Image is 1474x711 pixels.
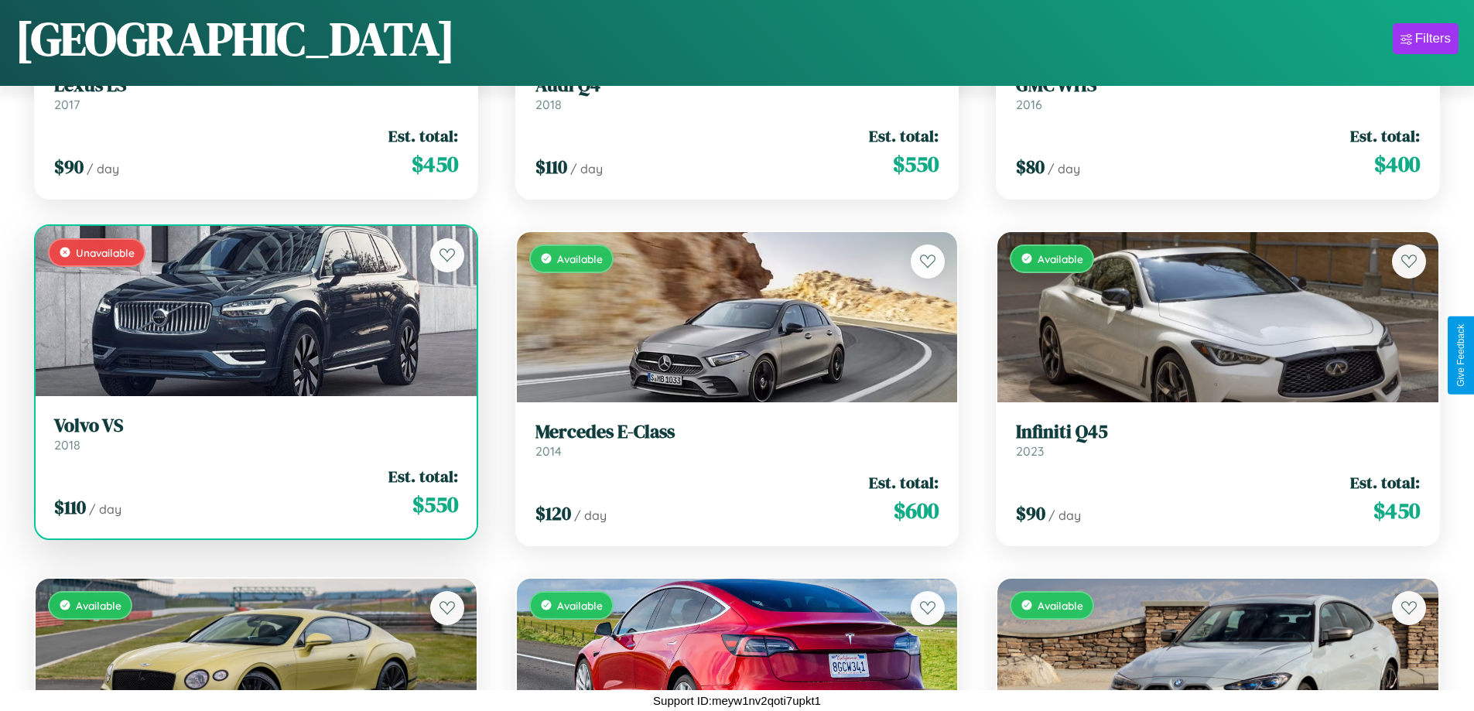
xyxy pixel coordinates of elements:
div: Filters [1415,31,1451,46]
a: Lexus LS2017 [54,74,458,112]
span: / day [87,161,119,176]
span: $ 90 [54,154,84,179]
span: Est. total: [1350,125,1420,147]
span: $ 110 [54,494,86,520]
h3: GMC WHS [1016,74,1420,97]
span: $ 80 [1016,154,1045,179]
h3: Mercedes E-Class [535,421,939,443]
span: $ 450 [1373,495,1420,526]
a: Volvo VS2018 [54,415,458,453]
span: $ 550 [893,149,939,179]
span: Available [557,599,603,612]
span: 2016 [1016,97,1042,112]
span: Est. total: [388,465,458,487]
span: Est. total: [869,471,939,494]
button: Filters [1393,23,1459,54]
span: $ 110 [535,154,567,179]
span: Available [1038,252,1083,265]
span: 2018 [54,437,80,453]
a: Infiniti Q452023 [1016,421,1420,459]
span: $ 450 [412,149,458,179]
span: Est. total: [1350,471,1420,494]
span: Est. total: [869,125,939,147]
h3: Audi Q4 [535,74,939,97]
h3: Lexus LS [54,74,458,97]
h3: Volvo VS [54,415,458,437]
a: Audi Q42018 [535,74,939,112]
span: 2014 [535,443,562,459]
span: Available [76,599,121,612]
span: $ 550 [412,489,458,520]
span: $ 600 [894,495,939,526]
span: / day [570,161,603,176]
span: 2017 [54,97,80,112]
div: Give Feedback [1455,324,1466,387]
span: $ 120 [535,501,571,526]
span: / day [1048,161,1080,176]
a: Mercedes E-Class2014 [535,421,939,459]
span: / day [574,508,607,523]
span: 2018 [535,97,562,112]
span: / day [89,501,121,517]
span: Available [557,252,603,265]
span: 2023 [1016,443,1044,459]
h1: [GEOGRAPHIC_DATA] [15,7,455,70]
p: Support ID: meyw1nv2qoti7upkt1 [653,690,821,711]
span: $ 400 [1374,149,1420,179]
span: $ 90 [1016,501,1045,526]
span: / day [1048,508,1081,523]
span: Available [1038,599,1083,612]
a: GMC WHS2016 [1016,74,1420,112]
h3: Infiniti Q45 [1016,421,1420,443]
span: Unavailable [76,246,135,259]
span: Est. total: [388,125,458,147]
